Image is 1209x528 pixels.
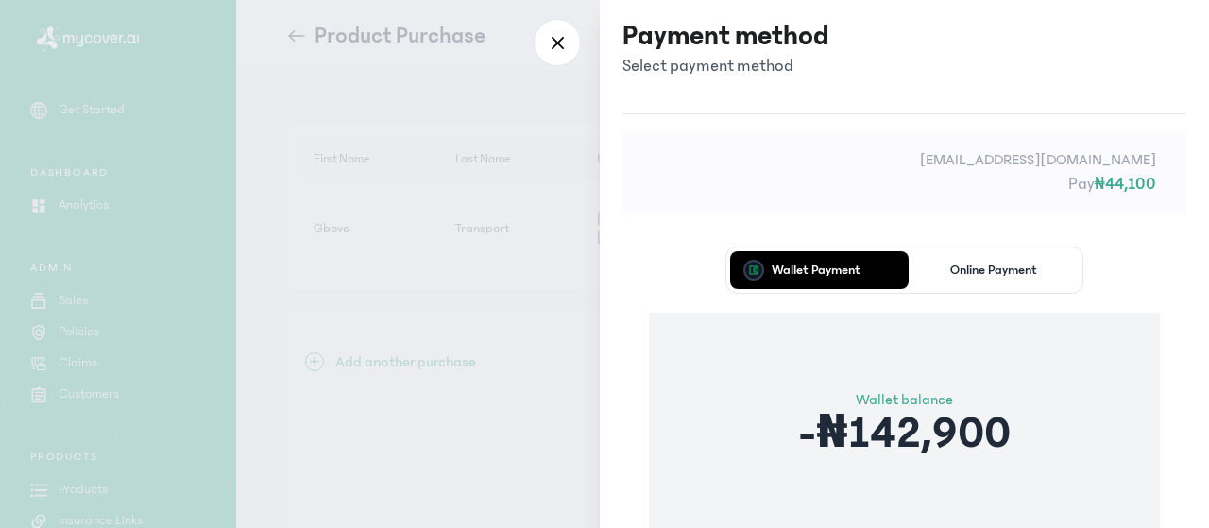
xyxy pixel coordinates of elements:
[909,251,1080,289] button: Online Payment
[622,53,829,79] p: Select payment method
[730,251,901,289] button: Wallet Payment
[798,411,1010,456] p: -₦142,900
[772,264,860,277] p: Wallet Payment
[1095,175,1156,194] span: ₦44,100
[622,19,829,53] h3: Payment method
[653,171,1156,197] p: Pay
[950,264,1037,277] p: Online Payment
[798,388,1010,411] p: Wallet balance
[653,148,1156,171] p: [EMAIL_ADDRESS][DOMAIN_NAME]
